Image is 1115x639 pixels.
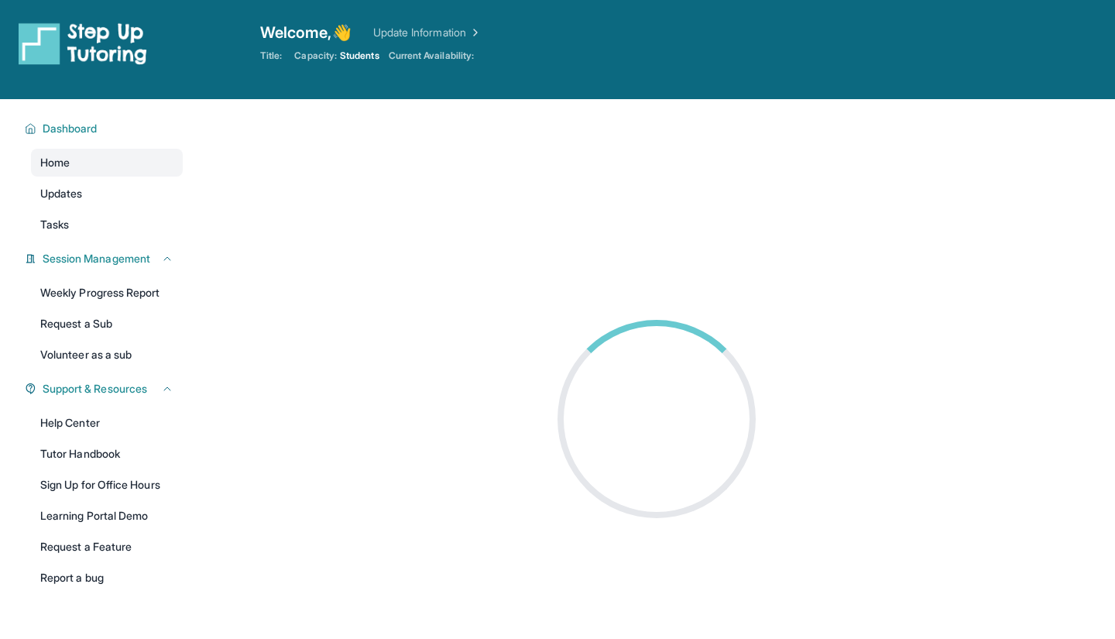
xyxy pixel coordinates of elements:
[373,25,482,40] a: Update Information
[340,50,379,62] span: Students
[36,381,173,397] button: Support & Resources
[389,50,474,62] span: Current Availability:
[31,341,183,369] a: Volunteer as a sub
[40,186,83,201] span: Updates
[31,471,183,499] a: Sign Up for Office Hours
[31,180,183,208] a: Updates
[31,502,183,530] a: Learning Portal Demo
[31,409,183,437] a: Help Center
[36,121,173,136] button: Dashboard
[31,440,183,468] a: Tutor Handbook
[40,217,69,232] span: Tasks
[43,381,147,397] span: Support & Resources
[43,251,150,266] span: Session Management
[40,155,70,170] span: Home
[31,149,183,177] a: Home
[31,564,183,592] a: Report a bug
[31,279,183,307] a: Weekly Progress Report
[466,25,482,40] img: Chevron Right
[31,310,183,338] a: Request a Sub
[294,50,337,62] span: Capacity:
[260,22,352,43] span: Welcome, 👋
[31,533,183,561] a: Request a Feature
[260,50,282,62] span: Title:
[19,22,147,65] img: logo
[43,121,98,136] span: Dashboard
[36,251,173,266] button: Session Management
[31,211,183,239] a: Tasks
